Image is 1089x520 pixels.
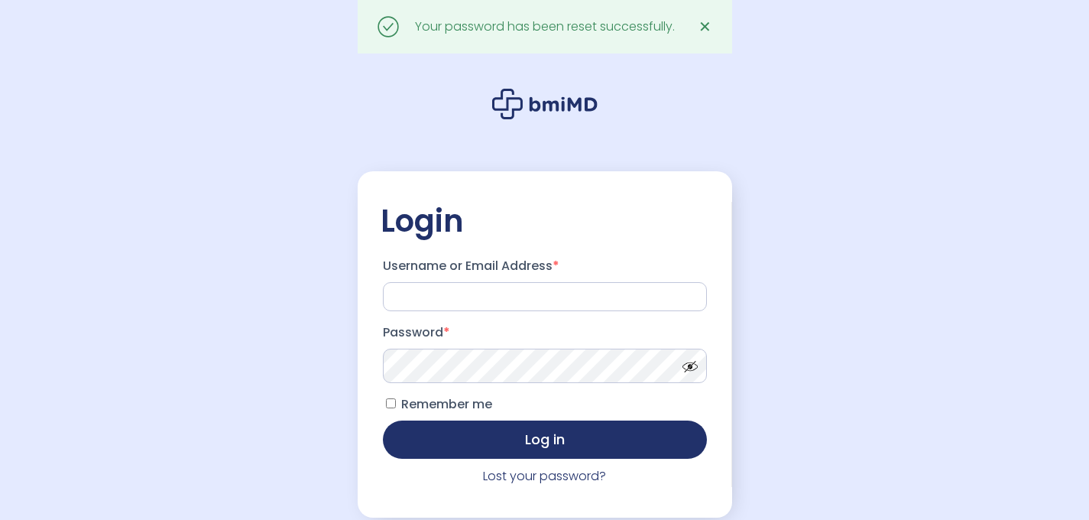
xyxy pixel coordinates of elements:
h2: Login [381,202,709,240]
label: Username or Email Address [383,254,707,278]
label: Password [383,320,707,345]
div: Your password has been reset successfully. [415,16,675,37]
a: Lost your password? [483,467,606,485]
span: ✕ [698,16,711,37]
button: Log in [383,421,707,459]
a: ✕ [690,11,721,42]
span: Remember me [401,395,492,413]
input: Remember me [386,398,396,408]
